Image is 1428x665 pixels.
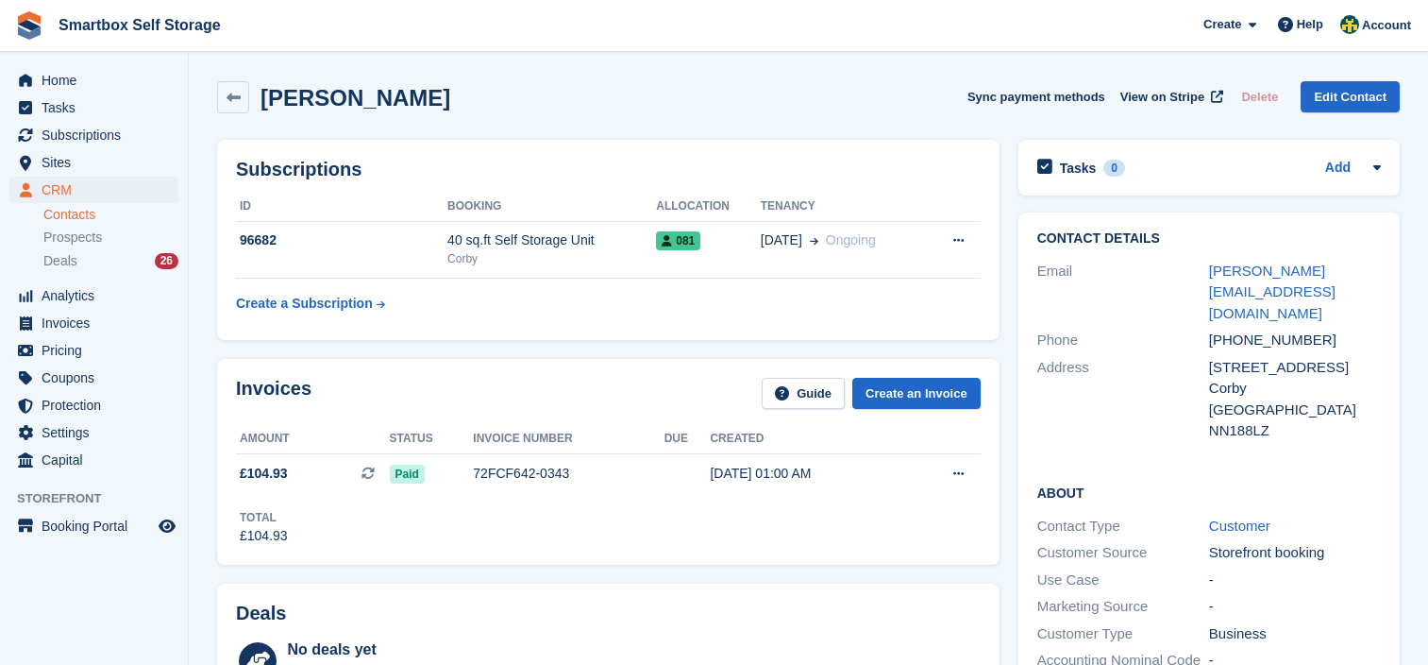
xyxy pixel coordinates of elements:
[1209,518,1270,534] a: Customer
[1209,263,1336,321] a: [PERSON_NAME][EMAIL_ADDRESS][DOMAIN_NAME]
[710,424,904,454] th: Created
[9,337,178,364] a: menu
[1037,261,1209,325] div: Email
[43,252,77,270] span: Deals
[473,464,664,484] div: 72FCF642-0343
[240,526,288,546] div: £104.93
[260,85,450,111] h2: [PERSON_NAME]
[9,67,178,94] a: menu
[1209,420,1381,442] div: NN188LZ
[447,230,656,250] div: 40 sq.ft Self Storage Unit
[42,337,155,364] span: Pricing
[42,365,155,391] span: Coupons
[473,424,664,454] th: Invoice number
[236,294,373,314] div: Create a Subscription
[1037,330,1209,351] div: Phone
[447,250,656,267] div: Corby
[761,230,802,250] span: [DATE]
[9,282,178,309] a: menu
[1209,330,1381,351] div: [PHONE_NUMBER]
[42,94,155,121] span: Tasks
[1037,623,1209,645] div: Customer Type
[236,378,311,409] h2: Invoices
[1203,15,1241,34] span: Create
[9,122,178,148] a: menu
[42,513,155,539] span: Booking Portal
[1060,160,1097,177] h2: Tasks
[1037,483,1381,502] h2: About
[390,424,474,454] th: Status
[9,149,178,176] a: menu
[1209,400,1381,421] div: [GEOGRAPHIC_DATA]
[1234,81,1285,112] button: Delete
[1037,516,1209,537] div: Contact Type
[9,365,178,391] a: menu
[42,67,155,94] span: Home
[155,253,178,269] div: 26
[156,515,178,537] a: Preview store
[236,603,286,624] h2: Deals
[9,177,178,203] a: menu
[42,310,155,336] span: Invoices
[1037,231,1381,247] h2: Contact Details
[9,419,178,446] a: menu
[42,392,155,418] span: Protection
[240,509,288,526] div: Total
[236,230,447,250] div: 96682
[43,251,178,271] a: Deals 26
[1209,542,1381,564] div: Storefront booking
[1209,378,1381,400] div: Corby
[42,122,155,148] span: Subscriptions
[656,231,700,250] span: 081
[9,513,178,539] a: menu
[15,11,43,40] img: stora-icon-8386f47178a22dfd0bd8f6a31ec36ba5ce8667c1dd55bd0f319d3a0aa187defe.svg
[1325,158,1351,179] a: Add
[240,464,288,484] span: £104.93
[1340,15,1359,34] img: Faye Hammond
[1297,15,1323,34] span: Help
[664,424,711,454] th: Due
[43,228,178,247] a: Prospects
[51,9,228,41] a: Smartbox Self Storage
[852,378,981,409] a: Create an Invoice
[9,310,178,336] a: menu
[9,392,178,418] a: menu
[1037,542,1209,564] div: Customer Source
[42,447,155,473] span: Capital
[42,149,155,176] span: Sites
[1037,357,1209,442] div: Address
[1301,81,1400,112] a: Edit Contact
[9,94,178,121] a: menu
[9,447,178,473] a: menu
[42,282,155,309] span: Analytics
[1120,88,1204,107] span: View on Stripe
[236,424,390,454] th: Amount
[43,229,102,247] span: Prospects
[288,639,683,661] div: No deals yet
[236,159,981,180] h2: Subscriptions
[43,206,178,224] a: Contacts
[236,286,385,321] a: Create a Subscription
[761,192,924,222] th: Tenancy
[1209,357,1381,379] div: [STREET_ADDRESS]
[1037,570,1209,591] div: Use Case
[1113,81,1227,112] a: View on Stripe
[656,192,761,222] th: Allocation
[1362,16,1411,35] span: Account
[1209,570,1381,591] div: -
[967,81,1105,112] button: Sync payment methods
[390,465,425,484] span: Paid
[447,192,656,222] th: Booking
[1209,596,1381,618] div: -
[826,232,876,247] span: Ongoing
[1209,623,1381,645] div: Business
[1103,160,1125,177] div: 0
[710,464,904,484] div: [DATE] 01:00 AM
[42,177,155,203] span: CRM
[1037,596,1209,618] div: Marketing Source
[762,378,845,409] a: Guide
[42,419,155,446] span: Settings
[236,192,447,222] th: ID
[17,489,188,508] span: Storefront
